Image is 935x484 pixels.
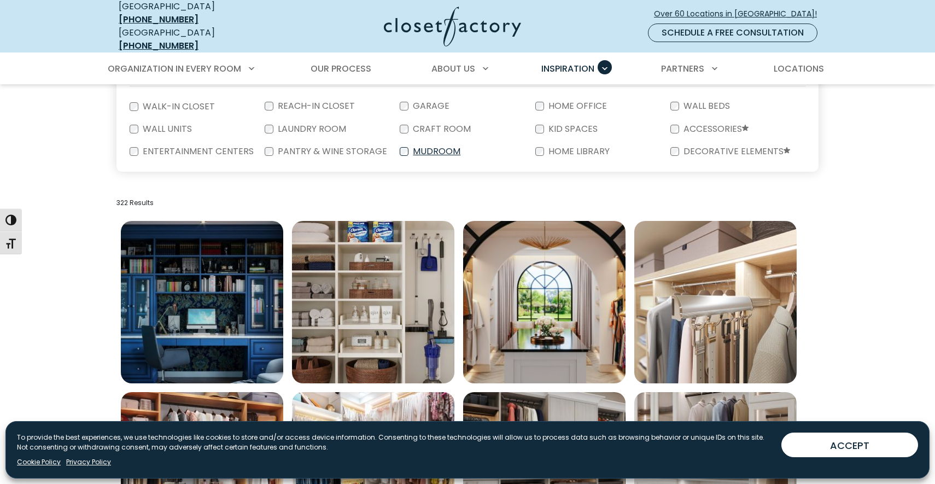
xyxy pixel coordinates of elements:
[119,26,277,53] div: [GEOGRAPHIC_DATA]
[544,125,600,133] label: Kid Spaces
[634,221,797,383] a: Open inspiration gallery to preview enlarged image
[292,221,454,383] img: Organized linen and utility closet featuring rolled towels, labeled baskets, and mounted cleaning...
[781,433,918,457] button: ACCEPT
[273,147,389,156] label: Pantry & Wine Storage
[774,62,824,75] span: Locations
[119,13,198,26] a: [PHONE_NUMBER]
[408,125,473,133] label: Craft Room
[408,102,452,110] label: Garage
[17,433,773,452] p: To provide the best experiences, we use technologies like cookies to store and/or access device i...
[138,125,194,133] label: Wall Units
[108,62,241,75] span: Organization in Every Room
[679,102,732,110] label: Wall Beds
[138,147,256,156] label: Entertainment Centers
[661,62,704,75] span: Partners
[679,147,792,156] label: Decorative Elements
[634,221,797,383] img: Belt rack accessory
[273,102,357,110] label: Reach-In Closet
[541,62,594,75] span: Inspiration
[679,125,751,134] label: Accessories
[17,457,61,467] a: Cookie Policy
[544,147,612,156] label: Home Library
[648,24,817,42] a: Schedule a Free Consultation
[121,221,283,383] a: Open inspiration gallery to preview enlarged image
[292,221,454,383] a: Open inspiration gallery to preview enlarged image
[116,198,819,208] p: 322 Results
[463,221,626,383] a: Open inspiration gallery to preview enlarged image
[119,39,198,52] a: [PHONE_NUMBER]
[273,125,348,133] label: Laundry Room
[121,221,283,383] img: Custom home office with blue built-ins, glass-front cabinets, adjustable shelving, custom drawer ...
[544,102,609,110] label: Home Office
[431,62,475,75] span: About Us
[311,62,371,75] span: Our Process
[653,4,826,24] a: Over 60 Locations in [GEOGRAPHIC_DATA]!
[100,54,835,84] nav: Primary Menu
[384,7,521,46] img: Closet Factory Logo
[66,457,111,467] a: Privacy Policy
[408,147,463,156] label: Mudroom
[138,102,217,111] label: Walk-In Closet
[463,221,626,383] img: Spacious custom walk-in closet with abundant wardrobe space, center island storage
[654,8,826,20] span: Over 60 Locations in [GEOGRAPHIC_DATA]!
